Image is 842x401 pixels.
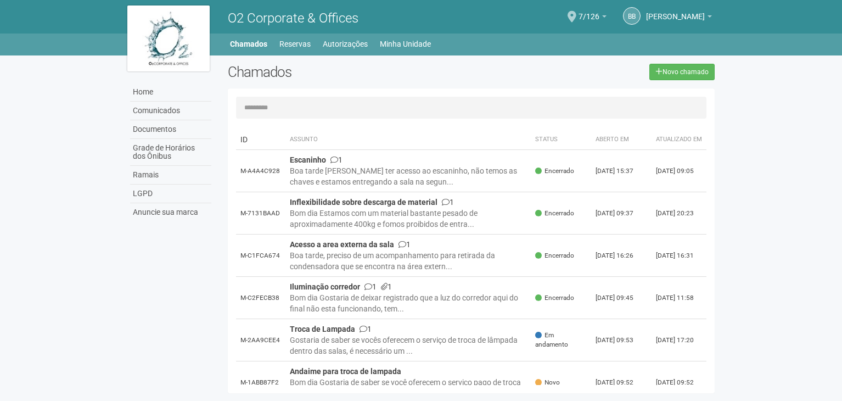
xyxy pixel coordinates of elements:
[228,64,421,80] h2: Chamados
[290,367,401,376] strong: Andaime para troca de lampada
[290,155,326,164] strong: Escaninho
[130,83,211,102] a: Home
[652,235,706,277] td: [DATE] 16:31
[236,192,285,235] td: M-7131BAAD
[285,130,531,150] th: Assunto
[579,14,607,23] a: 7/126
[381,282,392,291] span: 1
[290,325,355,333] strong: Troca de Lampada
[531,130,591,150] th: Status
[290,198,437,207] strong: Inflexibilidade sobre descarga de material
[649,64,715,80] a: Novo chamado
[130,139,211,166] a: Grade de Horários dos Ônibus
[398,240,411,249] span: 1
[130,166,211,185] a: Ramais
[330,155,343,164] span: 1
[652,319,706,361] td: [DATE] 17:20
[591,319,652,361] td: [DATE] 09:53
[230,36,267,52] a: Chamados
[127,5,210,71] img: logo.jpg
[360,325,372,333] span: 1
[364,282,377,291] span: 1
[646,2,705,21] span: Bruno Bonfante
[290,165,526,187] div: Boa tarde [PERSON_NAME] ter acesso ao escaninho, não temos as chaves e estamos entregando a sala ...
[579,2,599,21] span: 7/126
[290,250,526,272] div: Boa tarde, preciso de um acompanhamento para retirada da condensadora que se encontra na área ext...
[130,185,211,203] a: LGPD
[130,102,211,120] a: Comunicados
[652,130,706,150] th: Atualizado em
[591,130,652,150] th: Aberto em
[290,208,526,230] div: Bom dia Estamos com um material bastante pesado de aproximadamente 400kg e fomos proibidos de ent...
[442,198,454,207] span: 1
[290,335,526,357] div: Gostaria de saber se vocês oferecem o serviço de troca de lâmpada dentro das salas, é necessário ...
[290,240,394,249] strong: Acesso a area externa da sala
[380,36,431,52] a: Minha Unidade
[535,378,560,387] span: Novo
[591,235,652,277] td: [DATE] 16:26
[130,120,211,139] a: Documentos
[591,150,652,192] td: [DATE] 15:37
[535,209,574,218] span: Encerrado
[591,277,652,319] td: [DATE] 09:45
[130,203,211,221] a: Anuncie sua marca
[535,251,574,260] span: Encerrado
[236,319,285,361] td: M-2AA9CEE4
[290,282,360,291] strong: Iluminação corredor
[228,10,358,26] span: O2 Corporate & Offices
[535,331,587,349] span: Em andamento
[236,130,285,150] td: ID
[236,235,285,277] td: M-C1FCA674
[236,150,285,192] td: M-A4A4C928
[623,7,641,25] a: BB
[652,277,706,319] td: [DATE] 11:58
[236,277,285,319] td: M-C2FECB38
[646,14,712,23] a: [PERSON_NAME]
[535,166,574,176] span: Encerrado
[535,293,574,303] span: Encerrado
[290,377,526,399] div: Bom dia Gostaria de saber se você oferecem o serviço pago de troca de lâmpada dento das salas. Es...
[652,150,706,192] td: [DATE] 09:05
[323,36,368,52] a: Autorizações
[591,192,652,235] td: [DATE] 09:37
[279,36,311,52] a: Reservas
[652,192,706,235] td: [DATE] 20:23
[290,292,526,314] div: Bom dia Gostaria de deixar registrado que a luz do corredor aqui do final não esta funcionando, t...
